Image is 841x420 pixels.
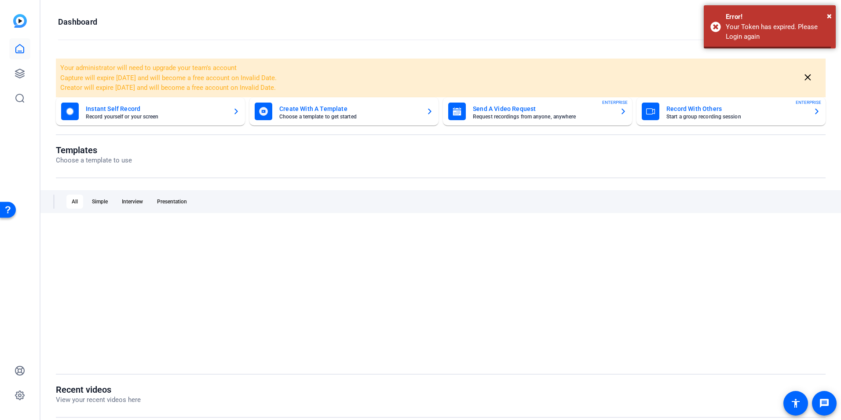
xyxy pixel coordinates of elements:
[443,97,632,125] button: Send A Video RequestRequest recordings from anyone, anywhereENTERPRISE
[56,145,132,155] h1: Templates
[58,17,97,27] h1: Dashboard
[13,14,27,28] img: blue-gradient.svg
[87,195,113,209] div: Simple
[666,114,806,119] mat-card-subtitle: Start a group recording session
[666,103,806,114] mat-card-title: Record With Others
[827,9,832,22] button: Close
[56,155,132,166] p: Choose a template to use
[726,22,829,42] div: Your Token has expired. Please Login again
[60,64,237,72] span: Your administrator will need to upgrade your team's account
[86,103,226,114] mat-card-title: Instant Self Record
[279,114,419,119] mat-card-subtitle: Choose a template to get started
[473,114,613,119] mat-card-subtitle: Request recordings from anyone, anywhere
[726,12,829,22] div: Error!
[66,195,83,209] div: All
[117,195,148,209] div: Interview
[60,73,676,83] li: Capture will expire [DATE] and will become a free account on Invalid Date.
[796,99,821,106] span: ENTERPRISE
[279,103,419,114] mat-card-title: Create With A Template
[636,97,826,125] button: Record With OthersStart a group recording sessionENTERPRISE
[56,384,141,395] h1: Recent videos
[152,195,192,209] div: Presentation
[790,398,801,409] mat-icon: accessibility
[602,99,628,106] span: ENTERPRISE
[56,395,141,405] p: View your recent videos here
[249,97,439,125] button: Create With A TemplateChoose a template to get started
[473,103,613,114] mat-card-title: Send A Video Request
[86,114,226,119] mat-card-subtitle: Record yourself or your screen
[819,398,830,409] mat-icon: message
[60,83,676,93] li: Creator will expire [DATE] and will become a free account on Invalid Date.
[56,97,245,125] button: Instant Self RecordRecord yourself or your screen
[802,72,813,83] mat-icon: close
[827,11,832,21] span: ×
